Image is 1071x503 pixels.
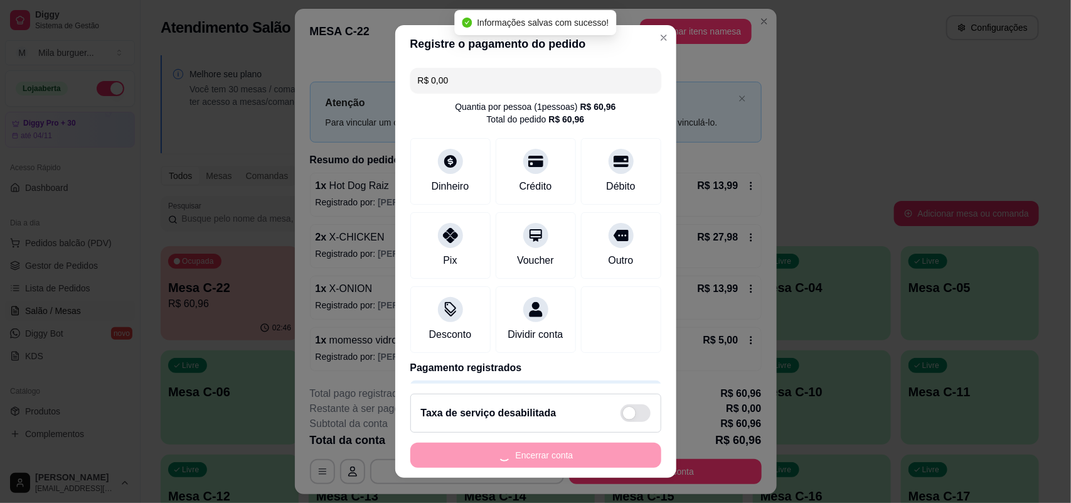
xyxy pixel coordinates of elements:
div: Pix [443,253,457,268]
div: Débito [606,179,635,194]
div: Desconto [429,327,472,342]
h2: Taxa de serviço desabilitada [421,406,557,421]
div: R$ 60,96 [580,100,616,113]
div: Quantia por pessoa ( 1 pessoas) [455,100,615,113]
header: Registre o pagamento do pedido [395,25,676,63]
span: Informações salvas com sucesso! [477,18,609,28]
div: Outro [608,253,633,268]
input: Ex.: hambúrguer de cordeiro [418,68,654,93]
div: Total do pedido [487,113,585,126]
div: Crédito [520,179,552,194]
div: Dividir conta [508,327,563,342]
p: Pagamento registrados [410,360,661,376]
button: Close [654,28,674,48]
span: check-circle [462,18,472,28]
div: Dinheiro [432,179,469,194]
div: R$ 60,96 [549,113,585,126]
div: Voucher [517,253,554,268]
